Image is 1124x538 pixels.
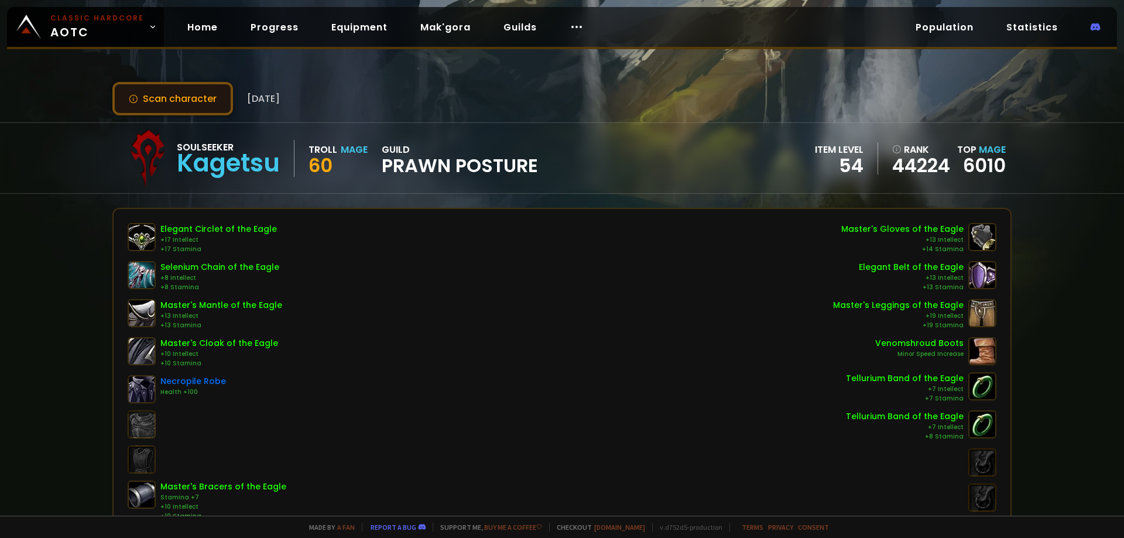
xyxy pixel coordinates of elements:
a: Equipment [322,15,397,39]
img: item-10252 [968,299,996,327]
span: Support me, [433,523,542,532]
a: Guilds [494,15,546,39]
div: Elegant Circlet of the Eagle [160,223,277,235]
div: +10 Stamina [160,512,286,521]
div: Master's Bracers of the Eagle [160,481,286,493]
img: item-10251 [968,223,996,251]
a: Population [906,15,983,39]
div: +19 Intellect [833,311,964,321]
div: Mage [341,142,368,157]
div: +8 Stamina [846,432,964,441]
div: Master's Mantle of the Eagle [160,299,282,311]
div: guild [382,142,538,174]
div: Top [957,142,1006,157]
div: item level [815,142,863,157]
div: +17 Stamina [160,245,277,254]
img: item-12025 [128,261,156,289]
div: +8 Stamina [160,283,279,292]
div: Tellurium Band of the Eagle [846,410,964,423]
div: +8 Intellect [160,273,279,283]
div: +7 Stamina [846,394,964,403]
a: 44224 [892,157,950,174]
div: Elegant Belt of the Eagle [859,261,964,273]
div: Selenium Chain of the Eagle [160,261,279,273]
div: +13 Intellect [859,273,964,283]
a: Terms [742,523,763,532]
img: item-10219 [128,223,156,251]
button: Scan character [112,82,233,115]
div: +10 Stamina [160,359,278,368]
div: 54 [815,157,863,174]
span: AOTC [50,13,144,41]
div: +17 Intellect [160,235,277,245]
div: Stamina +7 [160,493,286,502]
img: item-10216 [968,261,996,289]
img: item-14626 [128,375,156,403]
div: Kagetsu [177,155,280,172]
div: +13 Stamina [859,283,964,292]
div: Master's Leggings of the Eagle [833,299,964,311]
span: v. d752d5 - production [652,523,722,532]
img: item-11988 [968,410,996,438]
span: Prawn Posture [382,157,538,174]
a: [DOMAIN_NAME] [594,523,645,532]
div: Minor Speed Increase [875,349,964,359]
div: Health +100 [160,388,226,397]
div: Tellurium Band of the Eagle [846,372,964,385]
div: +13 Intellect [841,235,964,245]
div: +7 Intellect [846,385,964,394]
div: +10 Intellect [160,502,286,512]
a: Buy me a coffee [484,523,542,532]
div: +10 Intellect [160,349,278,359]
div: Soulseeker [177,140,280,155]
span: 60 [309,152,333,179]
div: +13 Stamina [160,321,282,330]
a: Statistics [997,15,1067,39]
div: +7 Intellect [846,423,964,432]
div: +19 Stamina [833,321,964,330]
span: Made by [302,523,355,532]
a: Classic HardcoreAOTC [7,7,164,47]
img: item-11988 [968,372,996,400]
a: Mak'gora [411,15,480,39]
div: rank [892,142,950,157]
small: Classic Hardcore [50,13,144,23]
span: Mage [979,143,1006,156]
img: item-10249 [128,337,156,365]
div: +14 Stamina [841,245,964,254]
span: [DATE] [247,91,280,106]
img: item-10248 [128,481,156,509]
span: Checkout [549,523,645,532]
a: Privacy [768,523,793,532]
div: +13 Intellect [160,311,282,321]
div: Necropile Robe [160,375,226,388]
a: 6010 [963,152,1006,179]
div: Master's Cloak of the Eagle [160,337,278,349]
div: Master's Gloves of the Eagle [841,223,964,235]
img: item-14438 [968,337,996,365]
a: a fan [337,523,355,532]
a: Report a bug [371,523,416,532]
a: Progress [241,15,308,39]
a: Home [178,15,227,39]
div: Venomshroud Boots [875,337,964,349]
img: item-10253 [128,299,156,327]
a: Consent [798,523,829,532]
div: Troll [309,142,337,157]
